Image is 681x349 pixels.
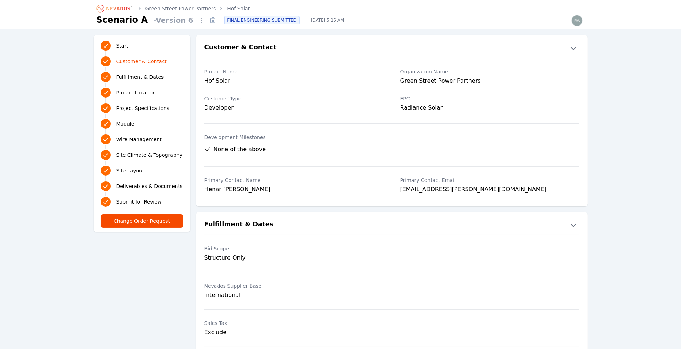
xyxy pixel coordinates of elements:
[204,328,383,337] div: Exclude
[204,219,274,231] h2: Fulfillment & Dates
[116,89,156,96] span: Project Location
[116,167,144,174] span: Site Layout
[204,68,383,75] label: Project Name
[204,177,383,184] label: Primary Contact Name
[204,42,277,54] h2: Customer & Contact
[145,5,216,12] a: Green Street Power Partners
[400,77,579,87] div: Green Street Power Partners
[204,77,383,87] div: Hof Solar
[116,120,134,127] span: Module
[204,282,383,289] label: Nevados Supplier Base
[204,291,383,299] div: International
[224,16,299,24] div: FINAL ENGINEERING SUBMITTED
[204,134,579,141] label: Development Milestones
[116,151,182,159] span: Site Climate & Topography
[97,14,148,26] h1: Scenario A
[116,58,167,65] span: Customer & Contact
[196,42,588,54] button: Customer & Contact
[204,95,383,102] label: Customer Type
[400,104,579,113] div: Radiance Solar
[116,42,128,49] span: Start
[116,105,170,112] span: Project Specifications
[116,136,162,143] span: Wire Management
[204,185,383,195] div: Henar [PERSON_NAME]
[204,320,383,327] label: Sales Tax
[196,219,588,231] button: Fulfillment & Dates
[101,39,183,208] nav: Progress
[305,17,350,23] span: [DATE] 5:15 AM
[116,73,164,81] span: Fulfillment & Dates
[204,245,383,252] label: Bid Scope
[400,177,579,184] label: Primary Contact Email
[101,214,183,228] button: Change Order Request
[116,183,183,190] span: Deliverables & Documents
[400,95,579,102] label: EPC
[204,104,383,112] div: Developer
[571,15,583,26] img: raymond.aber@nevados.solar
[214,145,266,154] span: None of the above
[400,68,579,75] label: Organization Name
[227,5,250,12] a: Hof Solar
[97,3,250,14] nav: Breadcrumb
[204,254,383,262] div: Structure Only
[400,185,579,195] div: [EMAIL_ADDRESS][PERSON_NAME][DOMAIN_NAME]
[116,198,162,205] span: Submit for Review
[150,15,196,25] span: - Version 6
